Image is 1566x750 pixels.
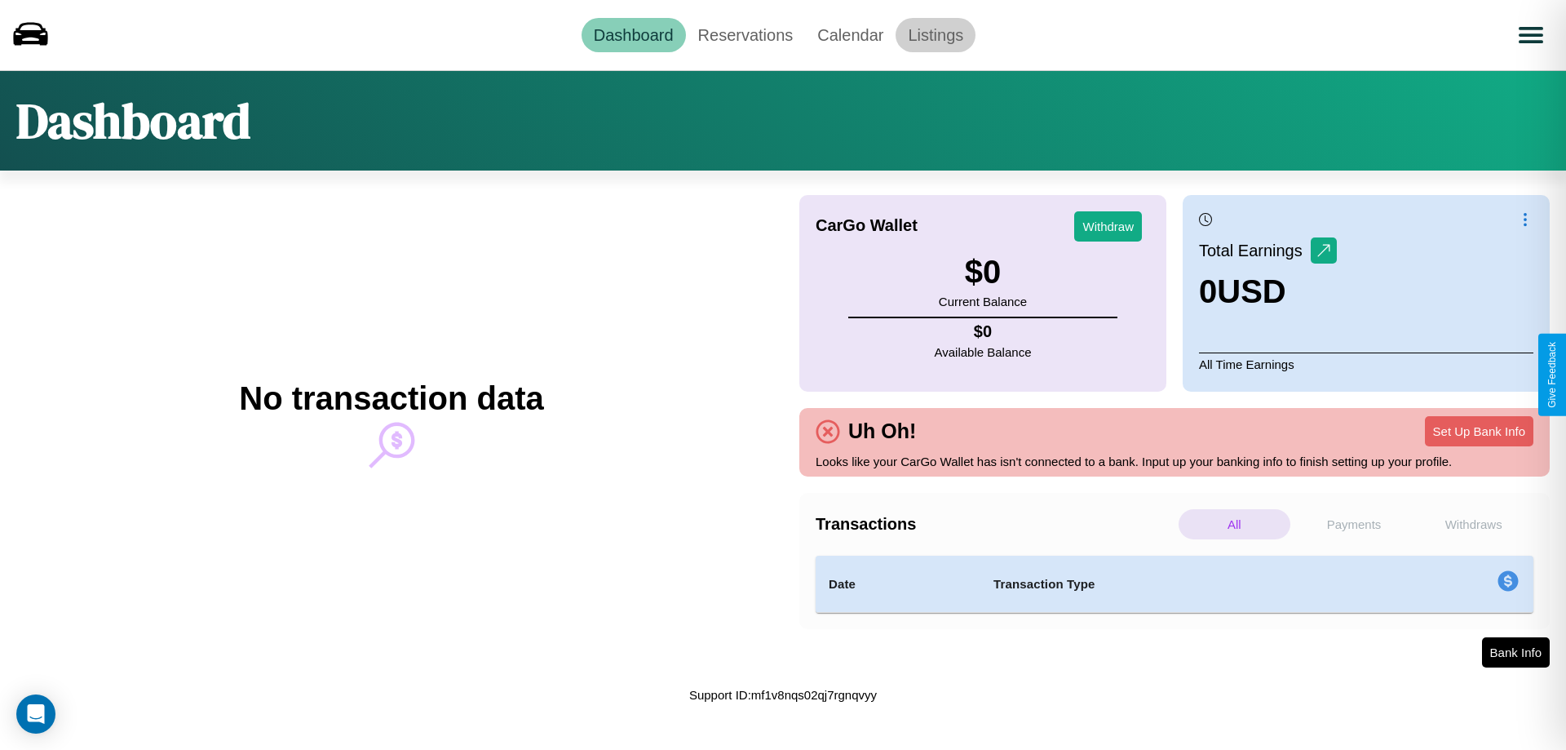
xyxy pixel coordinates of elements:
p: Withdraws [1418,509,1529,539]
h1: Dashboard [16,87,250,154]
h3: 0 USD [1199,273,1337,310]
h4: Date [829,575,967,594]
p: Available Balance [935,341,1032,363]
button: Set Up Bank Info [1425,416,1533,446]
a: Listings [896,18,975,52]
h2: No transaction data [239,380,543,417]
button: Bank Info [1482,637,1550,668]
div: Open Intercom Messenger [16,695,55,734]
h4: Uh Oh! [840,419,924,443]
button: Withdraw [1074,211,1142,242]
h4: Transaction Type [993,575,1364,594]
a: Dashboard [582,18,686,52]
h4: Transactions [816,515,1174,534]
h4: CarGo Wallet [816,216,918,235]
p: Looks like your CarGo Wallet has isn't connected to a bank. Input up your banking info to finish ... [816,450,1533,473]
table: simple table [816,556,1533,613]
button: Open menu [1508,12,1554,58]
h3: $ 0 [939,254,1027,291]
p: All [1179,509,1290,539]
a: Reservations [686,18,806,52]
a: Calendar [805,18,896,52]
p: Support ID: mf1v8nqs02qj7rgnqvyy [689,684,877,706]
div: Give Feedback [1546,342,1558,408]
h4: $ 0 [935,322,1032,341]
p: Total Earnings [1199,236,1311,265]
p: All Time Earnings [1199,353,1533,375]
p: Current Balance [939,291,1027,313]
p: Payments [1298,509,1410,539]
